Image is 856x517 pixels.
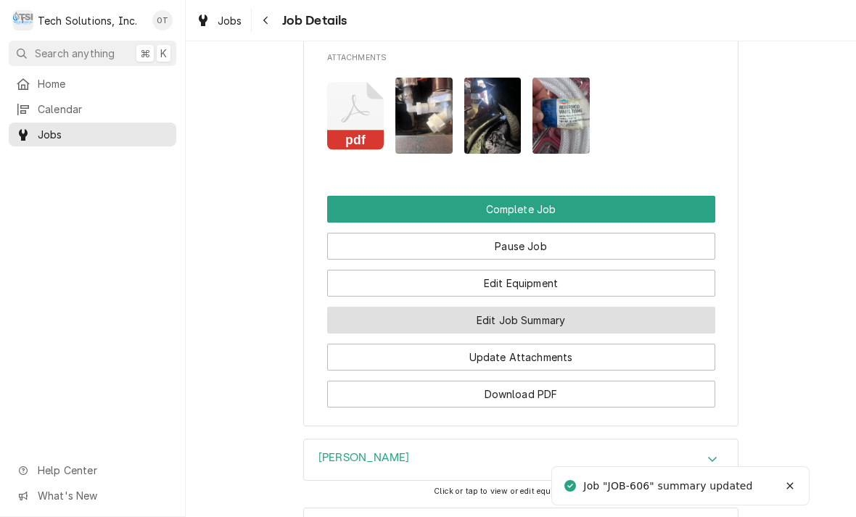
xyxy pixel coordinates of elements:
a: Jobs [190,9,248,33]
a: Home [9,72,176,96]
button: pdf [327,78,384,154]
div: Button Group Row [327,297,715,334]
div: Otis Tooley's Avatar [152,10,173,30]
div: Button Group [327,196,715,408]
div: Button Group Row [327,260,715,297]
div: Button Group Row [327,196,715,223]
button: Accordion Details Expand Trigger [304,439,738,480]
div: Tech Solutions, Inc.'s Avatar [13,10,33,30]
div: Attachments [327,52,715,165]
span: What's New [38,488,168,503]
button: Edit Job Summary [327,307,715,334]
div: CORNELIUS [303,439,738,481]
div: Tech Solutions, Inc. [38,13,137,28]
span: Jobs [218,13,242,28]
button: Update Attachments [327,344,715,371]
button: Search anything⌘K [9,41,176,66]
button: Edit Equipment [327,270,715,297]
span: Click or tap to view or edit equipment details. [434,487,608,496]
div: Button Group Row [327,371,715,408]
span: Calendar [38,102,169,117]
span: Help Center [38,463,168,478]
span: Search anything [35,46,115,61]
span: Attachments [327,67,715,166]
span: Home [38,76,169,91]
img: WNnzVerRRxGyoYZuIiaL [395,78,453,154]
div: Job "JOB-606" summary updated [583,479,754,494]
span: ⌘ [140,46,150,61]
span: Jobs [38,127,169,142]
h3: [PERSON_NAME] [318,451,409,465]
a: Go to What's New [9,484,176,508]
a: Jobs [9,123,176,146]
span: Job Details [278,11,347,30]
div: T [13,10,33,30]
button: Navigate back [255,9,278,32]
div: OT [152,10,173,30]
a: Calendar [9,97,176,121]
img: GxFEMwXoQUGYXoz50Pn9 [532,78,590,154]
img: miDaweXvT1e8YjiQkIJE [464,78,522,154]
button: Pause Job [327,233,715,260]
a: Go to Help Center [9,458,176,482]
div: Button Group Row [327,223,715,260]
span: Attachments [327,52,715,64]
div: Accordion Header [304,439,738,480]
span: K [160,46,167,61]
button: Download PDF [327,381,715,408]
div: Button Group Row [327,334,715,371]
button: Complete Job [327,196,715,223]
